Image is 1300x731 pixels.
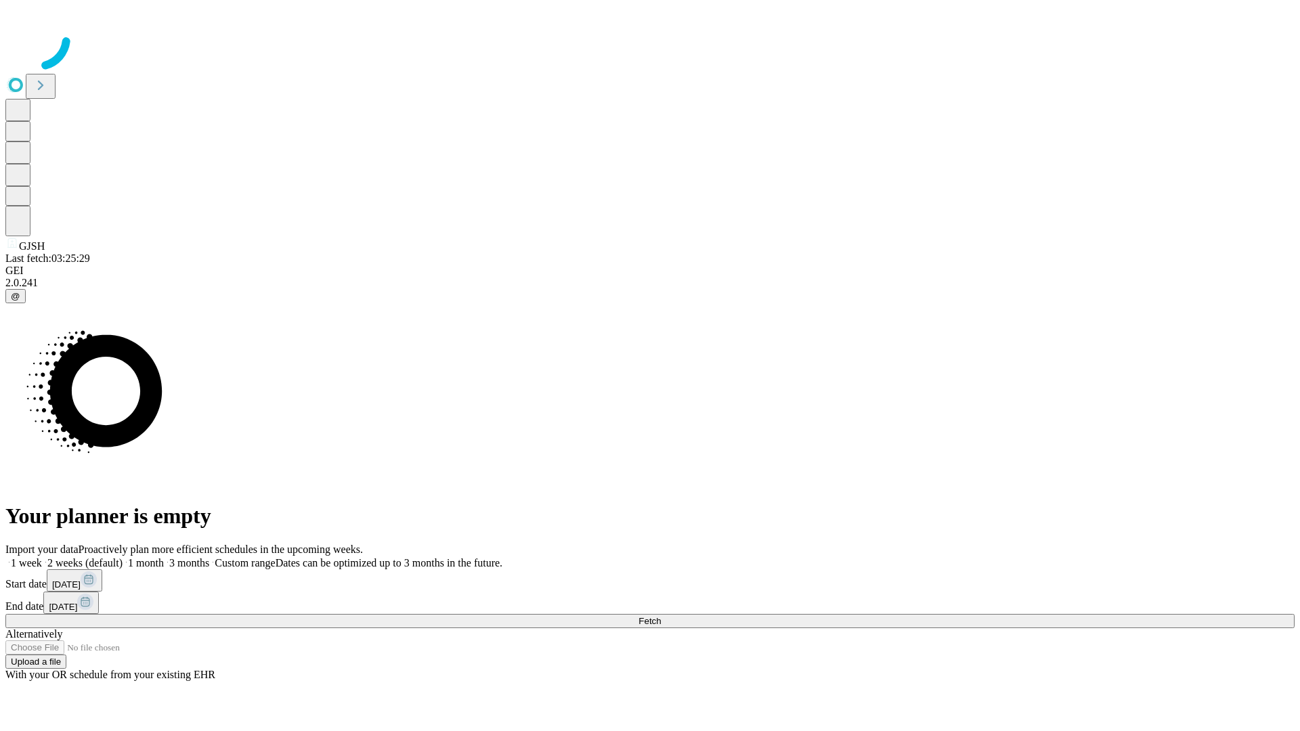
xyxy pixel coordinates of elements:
[215,557,275,569] span: Custom range
[79,544,363,555] span: Proactively plan more efficient schedules in the upcoming weeks.
[5,669,215,680] span: With your OR schedule from your existing EHR
[49,602,77,612] span: [DATE]
[5,628,62,640] span: Alternatively
[169,557,209,569] span: 3 months
[47,569,102,592] button: [DATE]
[276,557,502,569] span: Dates can be optimized up to 3 months in the future.
[5,277,1295,289] div: 2.0.241
[5,592,1295,614] div: End date
[638,616,661,626] span: Fetch
[5,265,1295,277] div: GEI
[43,592,99,614] button: [DATE]
[19,240,45,252] span: GJSH
[128,557,164,569] span: 1 month
[5,544,79,555] span: Import your data
[5,614,1295,628] button: Fetch
[5,252,90,264] span: Last fetch: 03:25:29
[11,291,20,301] span: @
[5,569,1295,592] div: Start date
[5,504,1295,529] h1: Your planner is empty
[52,579,81,590] span: [DATE]
[5,655,66,669] button: Upload a file
[47,557,123,569] span: 2 weeks (default)
[11,557,42,569] span: 1 week
[5,289,26,303] button: @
